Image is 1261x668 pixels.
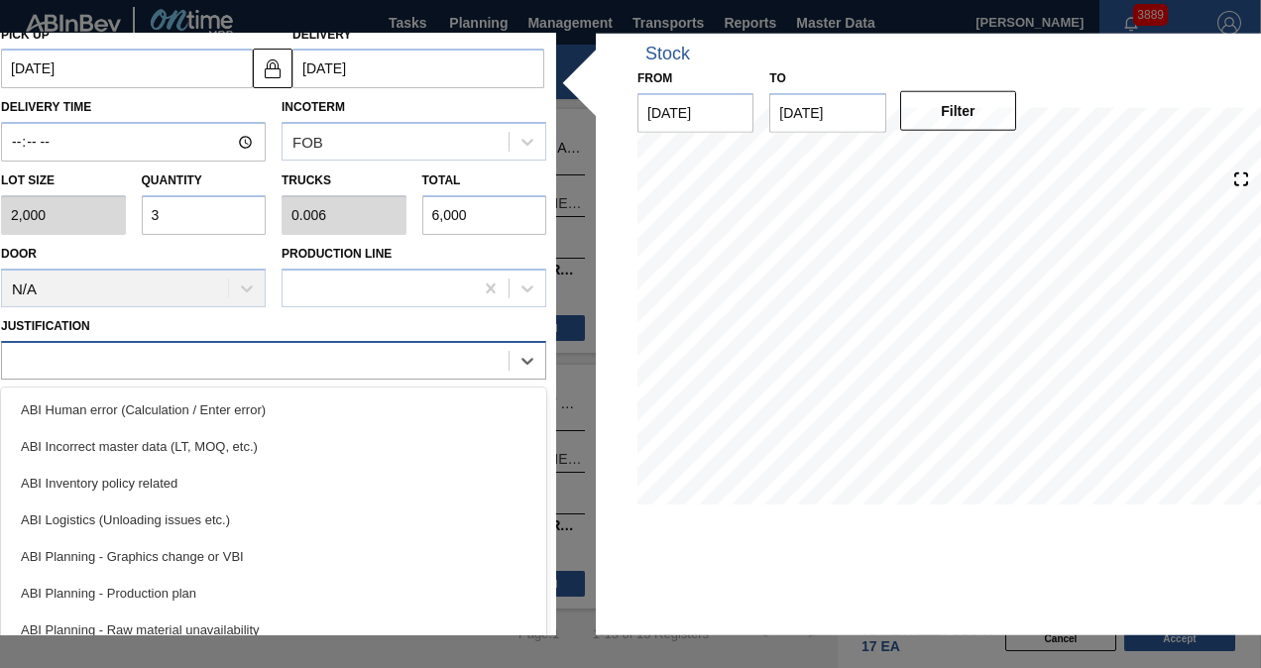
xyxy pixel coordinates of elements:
label: Door [1,247,37,261]
label: Trucks [282,173,331,187]
label: Production Line [282,247,392,261]
button: Filter [900,91,1016,131]
div: ABI Inventory policy related [1,464,546,501]
label: Delivery Time [1,93,266,122]
img: locked [261,56,285,79]
label: Total [422,173,461,187]
div: ABI Human error (Calculation / Enter error) [1,390,546,427]
div: FOB [292,133,323,150]
label: Comments [1,384,546,412]
button: locked [253,48,292,87]
label: Justification [1,318,90,332]
label: Quantity [142,173,202,187]
div: ABI Planning - Raw material unavailability [1,611,546,647]
input: mm/dd/yyyy [769,93,885,133]
label: Lot size [1,167,126,195]
div: ABI Logistics (Unloading issues etc.) [1,501,546,537]
input: mm/dd/yyyy [292,49,544,88]
label: Delivery [292,27,352,41]
input: mm/dd/yyyy [1,49,253,88]
div: ABI Planning - Graphics change or VBI [1,537,546,574]
label: Incoterm [282,100,345,114]
div: ABI Planning - Production plan [1,574,546,611]
div: ABI Incorrect master data (LT, MOQ, etc.) [1,427,546,464]
label: to [769,71,785,85]
input: mm/dd/yyyy [637,93,753,133]
div: Stock [645,44,690,64]
label: Pick up [1,27,50,41]
label: From [637,71,672,85]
